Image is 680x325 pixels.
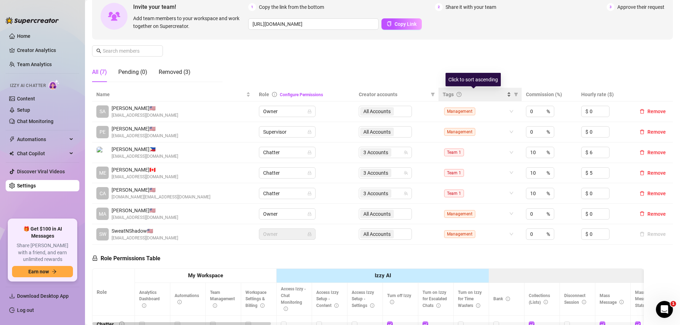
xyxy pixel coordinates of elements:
span: delete [640,170,645,175]
span: [EMAIL_ADDRESS][DOMAIN_NAME] [112,112,178,119]
span: info-circle [284,307,288,311]
button: Copy Link [381,18,422,30]
span: [PERSON_NAME] 🇵🇭 [112,145,178,153]
span: SW [99,230,106,238]
span: Earn now [28,269,49,274]
button: Remove [637,107,669,116]
span: Automations [17,134,67,145]
span: SA [100,108,106,115]
span: Role [259,92,269,97]
span: Chatter [263,147,311,158]
img: logo-BBDzfeDw.svg [6,17,59,24]
span: filter [512,89,520,100]
span: info-circle [272,92,277,97]
a: Setup [17,107,30,113]
div: All (7) [92,68,107,76]
span: Management [444,210,475,218]
span: [EMAIL_ADDRESS][DOMAIN_NAME] [112,153,178,160]
span: delete [640,109,645,114]
span: Copy the link from the bottom [259,3,324,11]
span: lock [307,130,312,134]
span: 3 Accounts [363,190,388,197]
span: 3 [607,3,614,11]
span: lock [307,150,312,155]
span: Download Desktop App [17,293,69,299]
span: Invite your team! [133,2,248,11]
span: Add team members to your workspace and work together on Supercreator. [133,14,245,30]
span: Remove [647,129,666,135]
span: Share it with your team [446,3,496,11]
span: copy [387,21,392,26]
span: lock [92,255,98,261]
span: lock [307,191,312,196]
span: Access Izzy - Chat Monitoring [281,286,306,312]
span: Name [96,91,245,98]
span: team [404,191,408,196]
span: thunderbolt [9,137,15,142]
span: Bank [493,296,510,301]
th: Commission (%) [522,88,577,101]
span: 3 Accounts [360,189,391,198]
span: Remove [647,150,666,155]
span: Chatter [263,188,311,199]
span: Management [444,108,475,115]
span: Remove [647,170,666,176]
span: team [404,150,408,155]
span: 3 Accounts [363,169,388,177]
button: Remove [637,169,669,177]
div: Removed (3) [159,68,191,76]
img: AI Chatter [49,80,59,90]
span: Management [444,128,475,136]
span: 🎁 Get $100 in AI Messages [12,226,73,239]
span: Owner [263,106,311,117]
span: Management [444,230,475,238]
span: [EMAIL_ADDRESS][DOMAIN_NAME] [112,214,178,221]
span: Chatter [263,168,311,178]
span: download [9,293,15,299]
span: info-circle [619,300,624,304]
th: Role [92,269,135,316]
span: delete [640,150,645,155]
span: [PERSON_NAME] 🇨🇦 [112,166,178,174]
img: Chat Copilot [9,151,14,156]
span: info-circle [390,300,394,304]
button: Remove [637,128,669,136]
span: Access Izzy Setup - Content [316,290,339,308]
span: filter [431,92,435,97]
span: Remove [647,109,666,114]
span: Izzy AI Chatter [10,82,46,89]
span: ME [99,169,106,177]
span: delete [640,129,645,134]
button: Remove [637,189,669,198]
span: Supervisor [263,127,311,137]
span: info-circle [177,300,182,304]
span: delete [640,211,645,216]
span: team [404,171,408,175]
a: Discover Viral Videos [17,169,65,174]
span: info-circle [436,303,441,308]
span: info-circle [142,303,146,308]
span: Collections (Lists) [529,293,550,305]
button: Remove [637,148,669,157]
span: 1 [248,3,256,11]
span: SweatNShadow 🇺🇸 [112,227,178,235]
span: MA [99,210,106,218]
span: 3 Accounts [360,169,391,177]
span: [EMAIL_ADDRESS][DOMAIN_NAME] [112,174,178,180]
span: 1 [670,301,676,307]
span: info-circle [476,303,480,308]
span: info-circle [544,300,548,304]
span: Share [PERSON_NAME] with a friend, and earn unlimited rewards [12,242,73,263]
span: CA [100,190,106,197]
button: Remove [637,230,669,238]
span: Team Management [210,290,235,308]
span: [PERSON_NAME] 🇺🇸 [112,125,178,133]
a: Configure Permissions [280,92,323,97]
span: delete [640,191,645,196]
span: Team 1 [444,149,464,156]
span: [PERSON_NAME] 🇺🇸 [112,186,210,194]
span: info-circle [334,303,339,308]
a: Log out [17,307,34,313]
span: Turn on Izzy for Escalated Chats [423,290,447,308]
span: Remove [647,211,666,217]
